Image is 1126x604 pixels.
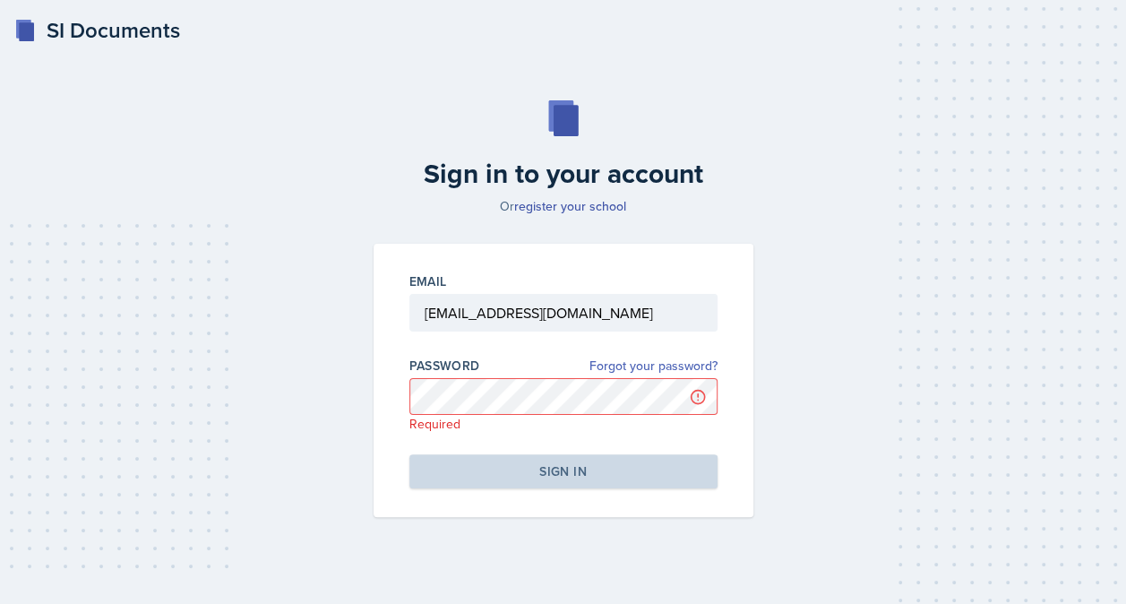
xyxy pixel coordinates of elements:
[409,357,480,375] label: Password
[409,272,447,290] label: Email
[14,14,180,47] a: SI Documents
[409,454,718,488] button: Sign in
[589,357,718,375] a: Forgot your password?
[409,415,718,433] p: Required
[539,462,586,480] div: Sign in
[409,294,718,332] input: Email
[363,197,764,215] p: Or
[514,197,626,215] a: register your school
[363,158,764,190] h2: Sign in to your account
